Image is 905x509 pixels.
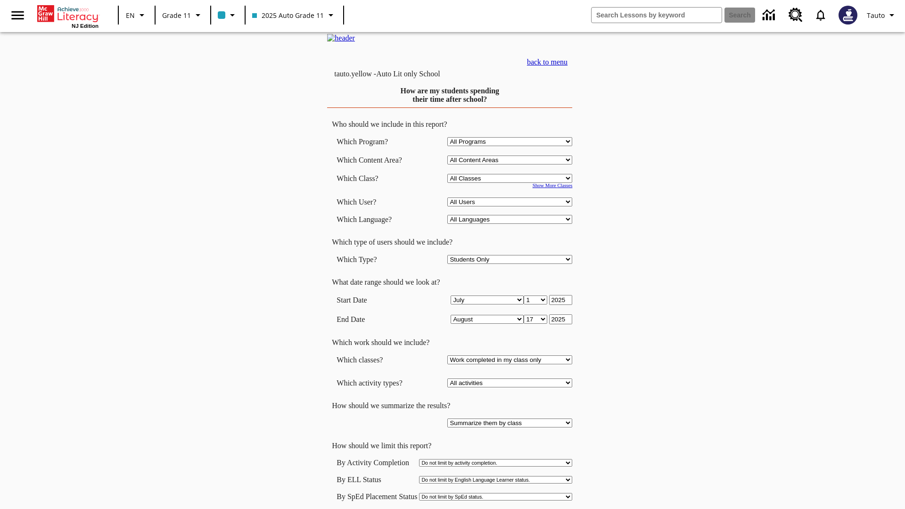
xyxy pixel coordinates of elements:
td: How should we limit this report? [327,442,572,450]
button: Class color is light blue. Change class color [214,7,242,24]
a: Data Center [757,2,783,28]
button: Language: EN, Select a language [122,7,152,24]
button: Select a new avatar [833,3,863,27]
button: Class: 2025 Auto Grade 11, Select your class [248,7,340,24]
td: tauto.yellow - [334,70,477,78]
td: Which type of users should we include? [327,238,572,246]
img: Avatar [839,6,857,25]
td: Which User? [337,197,416,206]
button: Profile/Settings [863,7,901,24]
span: NJ Edition [72,23,99,29]
td: Which Program? [337,137,416,146]
a: back to menu [527,58,568,66]
td: By Activity Completion [337,459,417,467]
td: End Date [337,314,416,324]
button: Grade: Grade 11, Select a grade [158,7,207,24]
td: By ELL Status [337,476,417,484]
div: Home [37,3,99,29]
td: Start Date [337,295,416,305]
td: What date range should we look at? [327,278,572,287]
a: How are my students spending their time after school? [401,87,500,103]
a: Notifications [808,3,833,27]
input: search field [592,8,722,23]
td: By SpEd Placement Status [337,493,417,501]
a: Resource Center, Will open in new tab [783,2,808,28]
span: Tauto [867,10,885,20]
td: Which work should we include? [327,338,572,347]
td: Which Language? [337,215,416,224]
span: EN [126,10,135,20]
button: Open side menu [4,1,32,29]
a: Show More Classes [533,183,573,188]
td: Who should we include in this report? [327,120,572,129]
td: Which Class? [337,174,416,183]
td: How should we summarize the results? [327,402,572,410]
td: Which activity types? [337,378,416,387]
td: Which classes? [337,355,416,364]
span: 2025 Auto Grade 11 [252,10,324,20]
td: Which Type? [337,255,416,264]
img: header [327,34,355,42]
nobr: Which Content Area? [337,156,402,164]
span: Grade 11 [162,10,191,20]
nobr: Auto Lit only School [376,70,440,78]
